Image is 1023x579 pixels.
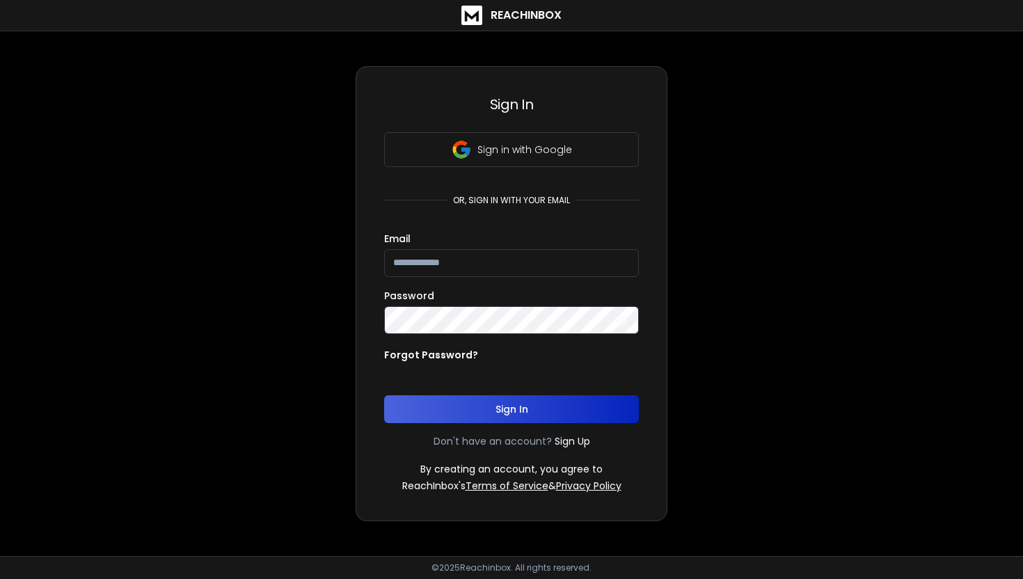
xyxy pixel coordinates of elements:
button: Sign In [384,395,639,423]
label: Email [384,234,411,244]
a: Sign Up [555,434,590,448]
p: Forgot Password? [384,348,478,362]
p: Don't have an account? [434,434,552,448]
p: Sign in with Google [477,143,572,157]
h3: Sign In [384,95,639,114]
p: ReachInbox's & [402,479,621,493]
p: or, sign in with your email [447,195,576,206]
h1: ReachInbox [491,7,562,24]
img: logo [461,6,482,25]
p: © 2025 Reachinbox. All rights reserved. [431,562,592,573]
a: Privacy Policy [556,479,621,493]
button: Sign in with Google [384,132,639,167]
label: Password [384,291,434,301]
p: By creating an account, you agree to [420,462,603,476]
a: Terms of Service [466,479,548,493]
a: ReachInbox [461,6,562,25]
